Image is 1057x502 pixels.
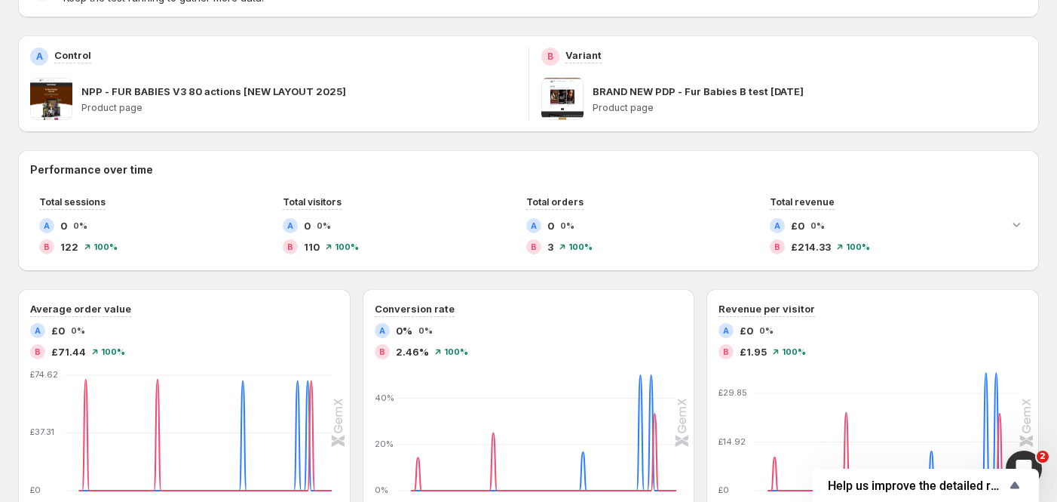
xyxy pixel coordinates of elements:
[547,218,554,233] span: 0
[718,485,729,495] text: £0
[828,479,1006,493] span: Help us improve the detailed report for A/B campaigns
[759,326,774,335] span: 0%
[740,323,753,338] span: £0
[782,347,806,356] span: 100%
[1006,451,1042,487] iframe: Intercom live chat
[283,196,342,208] span: Total visitors
[30,162,1027,177] h2: Performance over time
[287,221,293,230] h2: A
[593,84,804,99] p: BRAND NEW PDP - Fur Babies B test [DATE]
[593,102,1028,114] p: Product page
[526,196,584,208] span: Total orders
[740,344,767,359] span: £1.95
[560,221,574,230] span: 0%
[774,242,780,251] h2: B
[547,51,553,63] h2: B
[39,196,106,208] span: Total sessions
[718,436,746,447] text: £14.92
[30,78,72,120] img: NPP - FUR BABIES V3 80 actions [NEW LAYOUT 2025]
[379,347,385,356] h2: B
[30,301,131,316] h3: Average order value
[317,221,331,230] span: 0%
[81,102,516,114] p: Product page
[531,242,537,251] h2: B
[541,78,584,120] img: BRAND NEW PDP - Fur Babies B test October 2025
[396,344,429,359] span: 2.46%
[44,242,50,251] h2: B
[60,218,67,233] span: 0
[51,323,65,338] span: £0
[531,221,537,230] h2: A
[718,301,815,316] h3: Revenue per visitor
[810,221,825,230] span: 0%
[770,196,835,208] span: Total revenue
[51,344,86,359] span: £71.44
[791,239,831,254] span: £214.33
[71,326,85,335] span: 0%
[36,51,43,63] h2: A
[375,485,388,495] text: 0%
[30,485,41,495] text: £0
[93,242,118,251] span: 100%
[54,48,91,63] p: Control
[379,326,385,335] h2: A
[30,427,54,437] text: £37.31
[718,387,747,398] text: £29.85
[81,84,346,99] p: NPP - FUR BABIES V3 80 actions [NEW LAYOUT 2025]
[60,239,78,254] span: 122
[335,242,359,251] span: 100%
[444,347,468,356] span: 100%
[375,439,394,449] text: 20%
[44,221,50,230] h2: A
[304,218,311,233] span: 0
[565,48,602,63] p: Variant
[304,239,320,254] span: 110
[547,239,553,254] span: 3
[73,221,87,230] span: 0%
[30,369,58,380] text: £74.62
[396,323,412,338] span: 0%
[723,326,729,335] h2: A
[418,326,433,335] span: 0%
[35,326,41,335] h2: A
[828,476,1024,494] button: Show survey - Help us improve the detailed report for A/B campaigns
[774,221,780,230] h2: A
[375,301,455,316] h3: Conversion rate
[723,347,729,356] h2: B
[287,242,293,251] h2: B
[791,218,804,233] span: £0
[846,242,870,251] span: 100%
[35,347,41,356] h2: B
[101,347,125,356] span: 100%
[1006,214,1027,235] button: Expand chart
[375,393,394,403] text: 40%
[568,242,593,251] span: 100%
[1037,451,1049,463] span: 2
